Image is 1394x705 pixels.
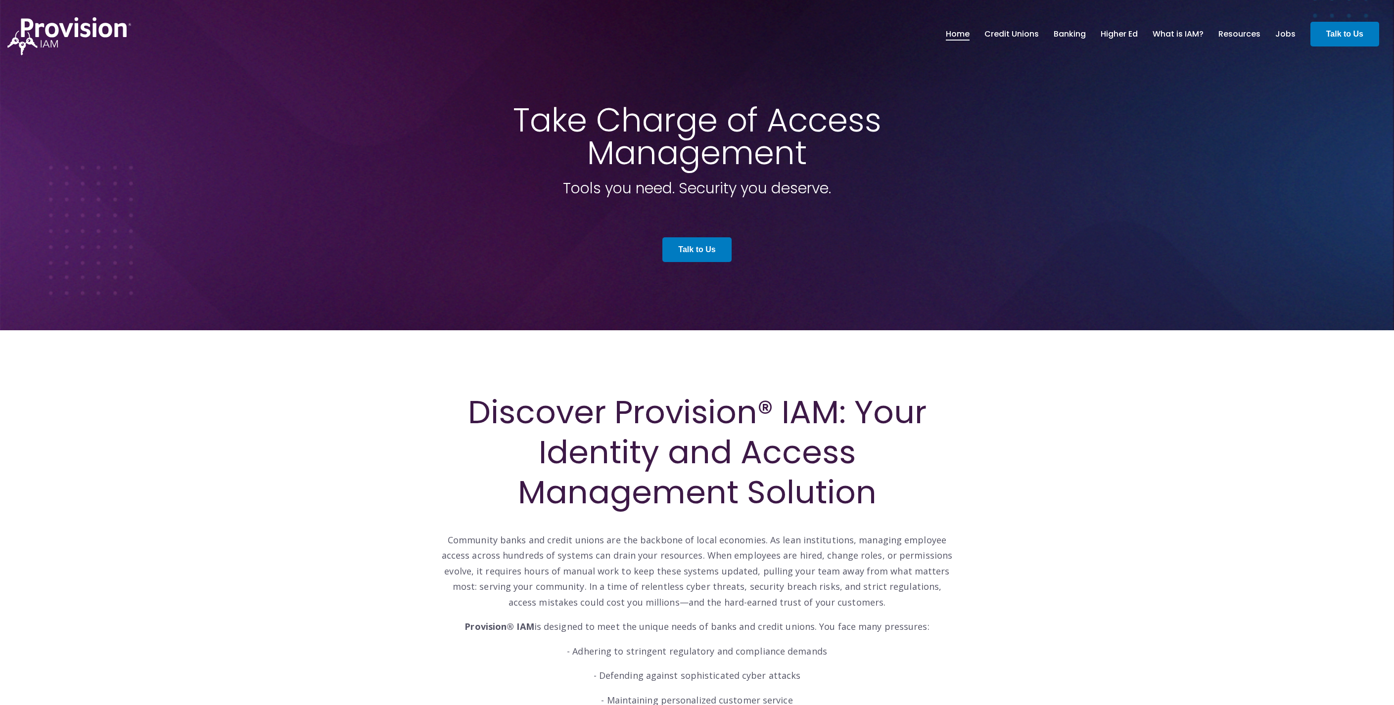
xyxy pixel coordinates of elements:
strong: Provision® IAM [465,620,534,632]
span: Take Charge of Access Management [513,97,882,176]
p: - Defending against sophisticated cyber attacks [440,668,954,684]
a: Jobs [1275,26,1296,43]
a: Higher Ed [1101,26,1138,43]
a: Banking [1054,26,1086,43]
a: Credit Unions [984,26,1039,43]
h1: Discover Provision® IAM: Your Identity and Access Management Solution [440,392,954,513]
a: Talk to Us [662,237,731,262]
p: is designed to meet the unique needs of banks and credit unions. You face many pressures: [440,619,954,635]
strong: Talk to Us [678,245,715,254]
p: Community banks and credit unions are the backbone of local economies. As lean institutions, mana... [440,517,954,610]
a: What is IAM? [1153,26,1204,43]
nav: menu [938,18,1303,50]
a: Home [946,26,970,43]
a: Resources [1218,26,1260,43]
img: ProvisionIAM-Logo-White [7,17,131,55]
span: Tools you need. Security you deserve. [563,177,831,199]
a: Talk to Us [1310,22,1379,46]
p: - Adhering to stringent regulatory and compliance demands [440,644,954,660]
strong: Talk to Us [1326,30,1363,38]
